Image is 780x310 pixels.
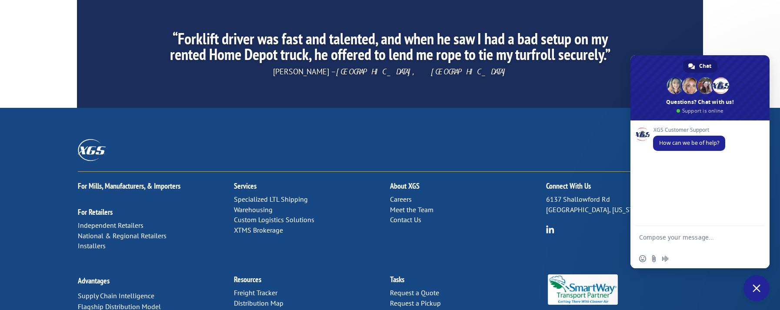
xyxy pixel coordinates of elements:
[390,288,439,297] a: Request a Quote
[234,195,308,203] a: Specialized LTL Shipping
[390,276,546,288] h2: Tasks
[653,127,725,133] span: XGS Customer Support
[546,182,702,194] h2: Connect With Us
[639,255,646,262] span: Insert an emoji
[234,226,283,234] a: XTMS Brokerage
[699,60,711,73] span: Chat
[683,60,717,73] div: Chat
[78,221,143,230] a: Independent Retailers
[234,215,314,224] a: Custom Logistics Solutions
[78,139,106,160] img: XGS_Logos_ALL_2024_All_White
[639,233,742,249] textarea: Compose your message...
[234,299,283,307] a: Distribution Map
[234,274,261,284] a: Resources
[78,241,106,250] a: Installers
[546,274,620,304] img: Smartway_Logo
[78,276,110,286] a: Advantages
[659,139,719,147] span: How can we be of help?
[662,255,669,262] span: Audio message
[650,255,657,262] span: Send a file
[390,299,441,307] a: Request a Pickup
[234,288,277,297] a: Freight Tracker
[273,67,507,77] span: [PERSON_NAME] –
[78,231,167,240] a: National & Regional Retailers
[390,205,433,214] a: Meet the Team
[78,291,154,300] a: Supply Chain Intelligence
[546,225,554,233] img: group-6
[546,194,702,215] p: 6137 Shallowford Rd [GEOGRAPHIC_DATA], [US_STATE] 37421
[390,215,421,224] a: Contact Us
[336,67,507,77] em: [GEOGRAPHIC_DATA], [GEOGRAPHIC_DATA]
[78,207,113,217] a: For Retailers
[390,195,412,203] a: Careers
[159,31,621,67] h2: “Forklift driver was fast and talented, and when he saw I had a bad setup on my rented Home Depot...
[390,181,420,191] a: About XGS
[78,181,180,191] a: For Mills, Manufacturers, & Importers
[234,181,257,191] a: Services
[743,275,770,301] div: Close chat
[234,205,273,214] a: Warehousing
